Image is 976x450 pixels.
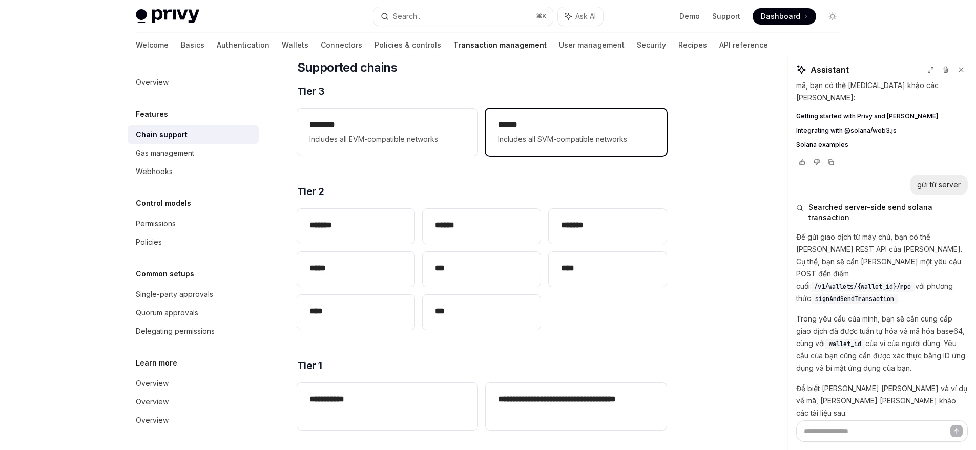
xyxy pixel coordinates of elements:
[136,165,173,178] div: Webhooks
[824,8,841,25] button: Toggle dark mode
[136,288,213,301] div: Single-party approvals
[679,11,700,22] a: Demo
[815,295,894,303] span: signAndSendTransaction
[128,411,259,430] a: Overview
[814,283,911,291] span: /v1/wallets/{wallet_id}/rpc
[136,307,198,319] div: Quorum approvals
[136,236,162,248] div: Policies
[796,231,968,305] p: Để gửi giao dịch từ máy chủ, bạn có thể [PERSON_NAME] REST API của [PERSON_NAME]. Cụ thể, bạn sẽ ...
[136,218,176,230] div: Permissions
[498,133,654,145] span: Includes all SVM-compatible networks
[128,393,259,411] a: Overview
[453,33,547,57] a: Transaction management
[761,11,800,22] span: Dashboard
[297,84,325,98] span: Tier 3
[796,141,848,149] span: Solana examples
[917,180,961,190] div: gửi từ server
[136,147,194,159] div: Gas management
[136,268,194,280] h5: Common setups
[829,340,861,348] span: wallet_id
[136,357,177,369] h5: Learn more
[375,33,441,57] a: Policies & controls
[950,425,963,437] button: Send message
[297,109,477,156] a: **** ***Includes all EVM-compatible networks
[309,133,465,145] span: Includes all EVM-compatible networks
[796,112,938,120] span: Getting started with Privy and [PERSON_NAME]
[575,11,596,22] span: Ask AI
[796,313,968,374] p: Trong yêu cầu của mình, bạn sẽ cần cung cấp giao dịch đã được tuần tự hóa và mã hóa base64, cùng ...
[558,7,603,26] button: Ask AI
[637,33,666,57] a: Security
[136,108,168,120] h5: Features
[136,76,169,89] div: Overview
[217,33,269,57] a: Authentication
[136,325,215,337] div: Delegating permissions
[297,59,397,76] span: Supported chains
[282,33,308,57] a: Wallets
[796,112,968,120] a: Getting started with Privy and [PERSON_NAME]
[128,233,259,251] a: Policies
[128,73,259,92] a: Overview
[811,63,849,76] span: Assistant
[128,162,259,181] a: Webhooks
[796,202,968,223] button: Searched server-side send solana transaction
[128,144,259,162] a: Gas management
[297,358,322,373] span: Tier 1
[796,126,897,135] span: Integrating with @solana/web3.js
[373,7,553,26] button: Search...⌘K
[796,382,968,419] p: Để biết [PERSON_NAME] [PERSON_NAME] và ví dụ về mã, [PERSON_NAME] [PERSON_NAME] khảo các tài liệu...
[486,109,666,156] a: **** *Includes all SVM-compatible networks
[753,8,816,25] a: Dashboard
[808,202,968,223] span: Searched server-side send solana transaction
[297,184,324,199] span: Tier 2
[796,141,968,149] a: Solana examples
[136,396,169,408] div: Overview
[128,215,259,233] a: Permissions
[136,9,199,24] img: light logo
[796,126,968,135] a: Integrating with @solana/web3.js
[128,125,259,144] a: Chain support
[181,33,204,57] a: Basics
[136,128,188,141] div: Chain support
[128,304,259,322] a: Quorum approvals
[321,33,362,57] a: Connectors
[796,67,968,104] p: Để biết thêm [PERSON_NAME] và xem các ví dụ mã, bạn có thể [MEDICAL_DATA] khảo các [PERSON_NAME]:
[678,33,707,57] a: Recipes
[536,12,547,20] span: ⌘ K
[128,285,259,304] a: Single-party approvals
[128,374,259,393] a: Overview
[128,322,259,340] a: Delegating permissions
[719,33,768,57] a: API reference
[712,11,740,22] a: Support
[136,33,169,57] a: Welcome
[559,33,625,57] a: User management
[136,414,169,426] div: Overview
[136,377,169,390] div: Overview
[393,10,422,23] div: Search...
[136,197,191,209] h5: Control models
